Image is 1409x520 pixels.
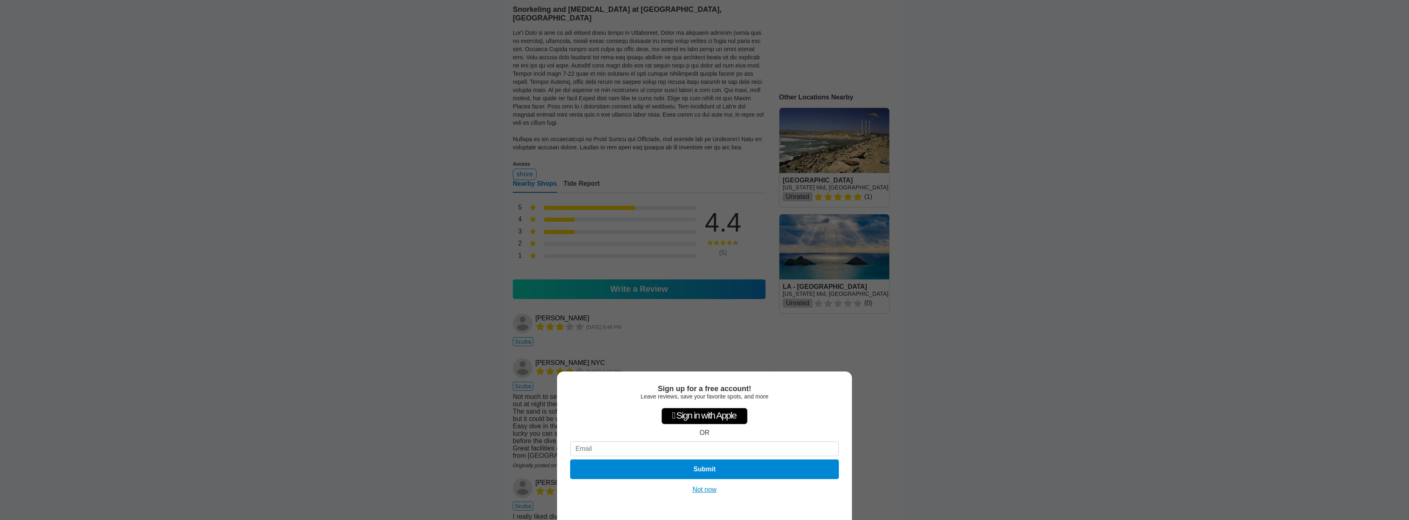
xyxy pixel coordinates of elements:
[570,385,839,393] div: Sign up for a free account!
[661,408,748,424] div: Sign in with Apple
[570,441,839,456] input: Email
[690,486,719,494] button: Not now
[570,393,839,400] div: Leave reviews, save your favorite spots, and more
[700,429,709,437] div: OR
[570,459,839,479] button: Submit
